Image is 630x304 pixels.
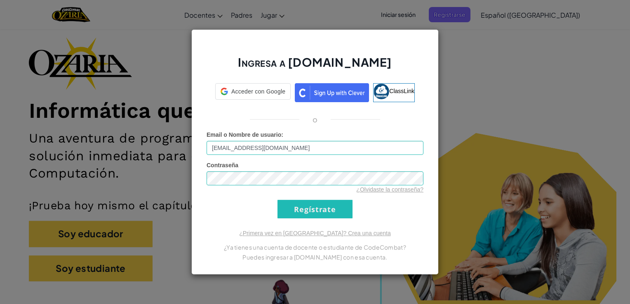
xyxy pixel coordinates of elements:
h2: Ingresa a [DOMAIN_NAME] [207,54,423,78]
p: o [313,115,317,124]
img: clever_sso_button@2x.png [295,83,369,102]
input: Regístrate [277,200,353,218]
span: Contraseña [207,162,238,168]
label: : [207,131,283,139]
span: Acceder con Google [231,87,285,96]
span: Email o Nombre de usuario [207,131,281,138]
span: ClassLink [389,88,414,94]
div: Acceder con Google [215,83,291,100]
img: classlink-logo-small.png [374,84,389,99]
a: ¿Olvidaste la contraseña? [356,186,423,193]
a: ¿Primera vez en [GEOGRAPHIC_DATA]? Crea una cuenta [239,230,391,236]
a: Acceder con Google [215,83,291,102]
p: Puedes ingresar a [DOMAIN_NAME] con esa cuenta. [207,252,423,262]
p: ¿Ya tienes una cuenta de docente o estudiante de CodeCombat? [207,242,423,252]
